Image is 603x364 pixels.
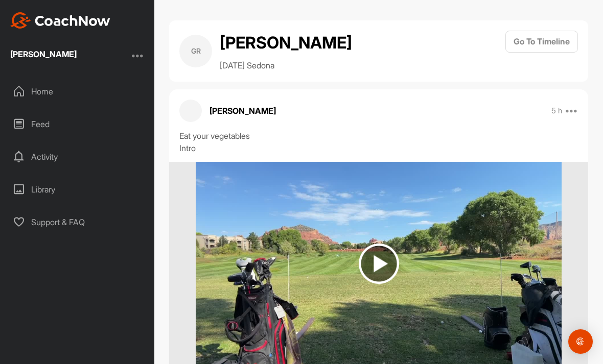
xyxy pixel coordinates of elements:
[359,244,399,284] img: play
[6,209,150,235] div: Support & FAQ
[505,31,578,53] button: Go To Timeline
[6,79,150,104] div: Home
[6,144,150,169] div: Activity
[179,130,578,154] div: Eat your vegetables Intro
[6,111,150,137] div: Feed
[220,31,352,55] h2: [PERSON_NAME]
[505,31,578,71] a: Go To Timeline
[551,106,562,116] p: 5 h
[210,105,276,117] p: [PERSON_NAME]
[179,35,212,67] div: GR
[6,177,150,202] div: Library
[10,50,77,58] div: [PERSON_NAME]
[220,59,352,71] p: [DATE] Sedona
[10,12,110,29] img: CoachNow
[568,329,593,354] div: Open Intercom Messenger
